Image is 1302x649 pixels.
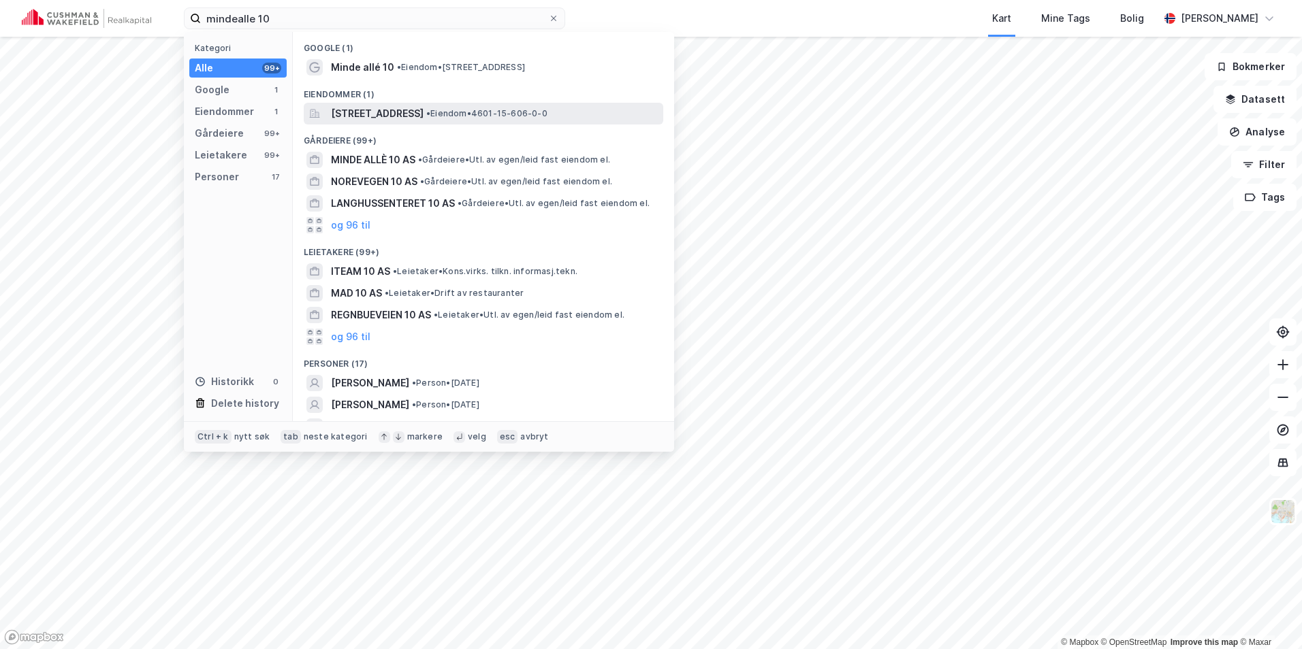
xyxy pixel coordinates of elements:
span: • [458,198,462,208]
span: NOREVEGEN 10 AS [331,173,417,190]
div: tab [281,430,301,444]
span: Leietaker • Drift av restauranter [385,288,524,299]
span: Leietaker • Kons.virks. tilkn. informasj.tekn. [393,266,577,277]
span: ITEAM 10 AS [331,263,390,280]
span: Person • [DATE] [412,378,479,388]
div: Bolig [1120,10,1144,27]
span: [PERSON_NAME] M BINDEBALLE [331,418,479,435]
div: 99+ [262,150,281,161]
div: 0 [270,376,281,387]
a: Improve this map [1171,637,1238,647]
span: • [412,399,416,410]
a: Mapbox [1061,637,1098,647]
span: [PERSON_NAME] [331,397,409,413]
span: • [426,108,430,118]
div: Eiendommer (1) [293,78,674,103]
span: • [397,62,401,72]
span: LANGHUSSENTERET 10 AS [331,195,455,212]
iframe: Chat Widget [1234,584,1302,649]
span: • [393,266,397,276]
span: MINDE ALLÈ 10 AS [331,152,415,168]
div: 99+ [262,63,281,73]
div: markere [407,431,443,442]
span: Eiendom • [STREET_ADDRESS] [397,62,525,73]
span: MAD 10 AS [331,285,382,301]
span: Gårdeiere • Utl. av egen/leid fast eiendom el. [458,198,650,209]
span: [STREET_ADDRESS] [331,105,424,122]
div: neste kategori [304,431,368,442]
button: Bokmerker [1205,53,1297,80]
div: Delete history [211,395,279,412]
button: og 96 til [331,217,370,233]
span: REGNBUEVEIEN 10 AS [331,307,431,323]
div: Eiendommer [195,103,254,120]
button: Analyse [1218,118,1297,146]
span: [PERSON_NAME] [331,375,409,391]
img: cushman-wakefield-realkapital-logo.202ea83816669bd177139c58696a8fa1.svg [22,9,151,28]
span: • [434,310,438,320]
div: Leietakere (99+) [293,236,674,261]
div: avbryt [520,431,548,442]
a: Mapbox homepage [4,629,64,645]
input: Søk på adresse, matrikkel, gårdeiere, leietakere eller personer [201,8,548,29]
button: Tags [1233,184,1297,211]
div: 99+ [262,128,281,139]
div: Kart [992,10,1011,27]
div: Leietakere [195,147,247,163]
button: Datasett [1213,86,1297,113]
button: og 96 til [331,329,370,345]
div: velg [468,431,486,442]
div: Google (1) [293,32,674,56]
span: • [420,176,424,186]
span: Leietaker • Utl. av egen/leid fast eiendom el. [434,310,624,320]
div: Mine Tags [1041,10,1090,27]
span: • [385,288,389,298]
a: OpenStreetMap [1101,637,1167,647]
div: 1 [270,106,281,117]
div: Gårdeiere [195,125,244,142]
button: Filter [1231,151,1297,178]
span: Person • [DATE] [412,399,479,410]
div: [PERSON_NAME] [1181,10,1258,27]
img: Z [1270,499,1296,525]
div: Ctrl + k [195,430,232,444]
div: 17 [270,171,281,182]
span: Minde allé 10 [331,59,394,76]
div: nytt søk [234,431,270,442]
span: • [418,154,422,165]
div: Personer (17) [293,348,674,372]
span: Gårdeiere • Utl. av egen/leid fast eiendom el. [420,176,612,187]
div: Historikk [195,373,254,390]
div: Google [195,82,229,98]
div: Gårdeiere (99+) [293,124,674,149]
span: • [412,378,416,388]
div: Kategori [195,43,287,53]
span: Eiendom • 4601-15-606-0-0 [426,108,547,119]
div: Alle [195,60,213,76]
div: Kontrollprogram for chat [1234,584,1302,649]
div: 1 [270,84,281,95]
div: esc [497,430,518,444]
div: Personer [195,169,239,185]
span: Gårdeiere • Utl. av egen/leid fast eiendom el. [418,154,610,165]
